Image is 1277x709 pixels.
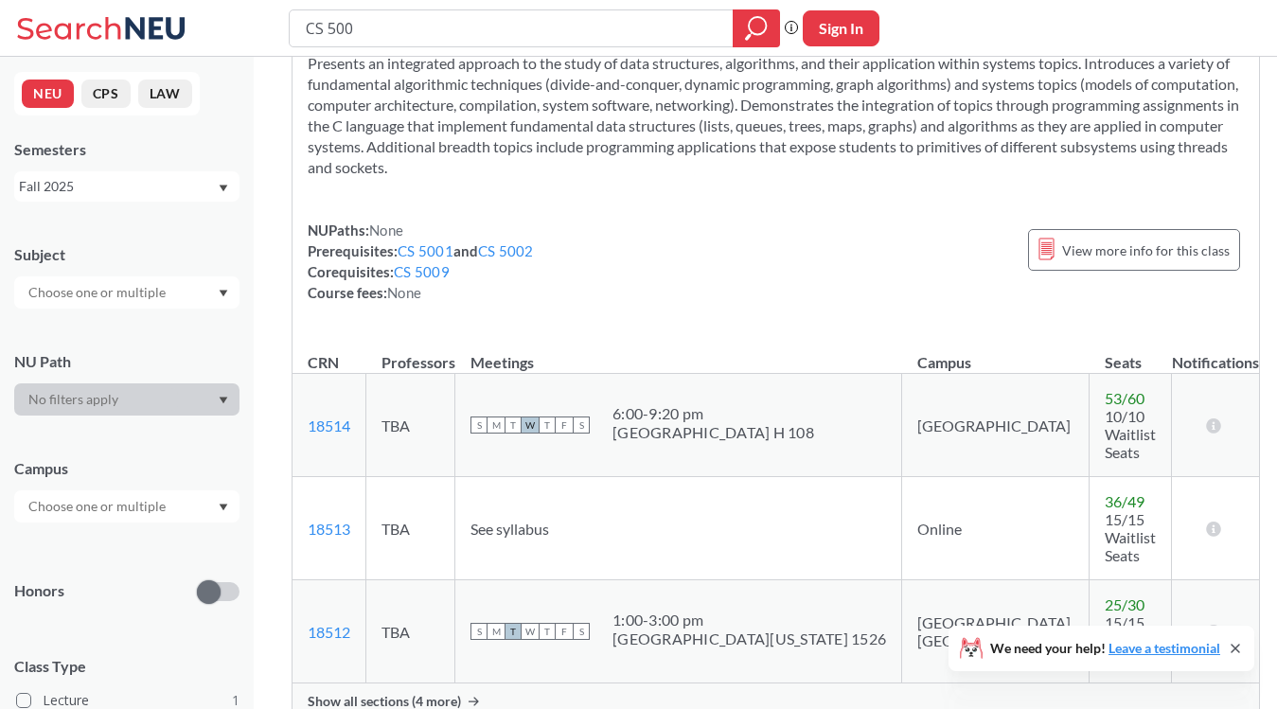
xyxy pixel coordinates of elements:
span: S [573,623,590,640]
div: [GEOGRAPHIC_DATA] H 108 [612,423,814,442]
span: 15/15 Waitlist Seats [1105,510,1156,564]
section: Presents an integrated approach to the study of data structures, algorithms, and their applicatio... [308,53,1244,178]
div: 6:00 - 9:20 pm [612,404,814,423]
svg: Dropdown arrow [219,185,228,192]
span: F [556,623,573,640]
div: CRN [308,352,339,373]
button: NEU [22,80,74,108]
div: NU Path [14,351,239,372]
span: 53 / 60 [1105,389,1144,407]
td: [GEOGRAPHIC_DATA] [902,374,1090,477]
a: 18514 [308,417,350,434]
span: T [539,623,556,640]
div: 1:00 - 3:00 pm [612,611,886,629]
th: Professors [366,333,455,374]
a: CS 5001 [398,242,453,259]
div: magnifying glass [733,9,780,47]
span: 36 / 49 [1105,492,1144,510]
a: Leave a testimonial [1109,640,1220,656]
span: W [522,417,539,434]
span: 10/10 Waitlist Seats [1105,407,1156,461]
svg: Dropdown arrow [219,290,228,297]
div: [GEOGRAPHIC_DATA][US_STATE] 1526 [612,629,886,648]
span: M [488,417,505,434]
span: S [470,623,488,640]
svg: Dropdown arrow [219,504,228,511]
span: We need your help! [990,642,1220,655]
td: TBA [366,477,455,580]
span: S [470,417,488,434]
span: None [387,284,421,301]
button: Sign In [803,10,879,46]
input: Choose one or multiple [19,281,178,304]
span: See syllabus [470,520,549,538]
span: Class Type [14,656,239,677]
p: Honors [14,580,64,602]
a: 18513 [308,520,350,538]
button: LAW [138,80,192,108]
div: NUPaths: Prerequisites: and Corequisites: Course fees: [308,220,534,303]
div: Campus [14,458,239,479]
span: 25 / 30 [1105,595,1144,613]
a: 18512 [308,623,350,641]
td: TBA [366,580,455,683]
th: Meetings [455,333,902,374]
span: 15/15 Waitlist Seats [1105,613,1156,667]
td: Online [902,477,1090,580]
span: S [573,417,590,434]
th: Campus [902,333,1090,374]
th: Notifications [1172,333,1259,374]
div: Fall 2025 [19,176,217,197]
button: CPS [81,80,131,108]
td: [GEOGRAPHIC_DATA], [GEOGRAPHIC_DATA] [902,580,1090,683]
span: None [369,222,403,239]
div: Dropdown arrow [14,383,239,416]
div: Fall 2025Dropdown arrow [14,171,239,202]
input: Class, professor, course number, "phrase" [304,12,719,44]
span: W [522,623,539,640]
span: M [488,623,505,640]
svg: Dropdown arrow [219,397,228,404]
span: T [505,623,522,640]
div: Dropdown arrow [14,490,239,523]
span: F [556,417,573,434]
span: View more info for this class [1062,239,1230,262]
div: Dropdown arrow [14,276,239,309]
span: T [505,417,522,434]
th: Seats [1090,333,1172,374]
input: Choose one or multiple [19,495,178,518]
td: TBA [366,374,455,477]
span: T [539,417,556,434]
svg: magnifying glass [745,15,768,42]
div: Semesters [14,139,239,160]
a: CS 5002 [478,242,534,259]
a: CS 5009 [394,263,450,280]
div: Subject [14,244,239,265]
